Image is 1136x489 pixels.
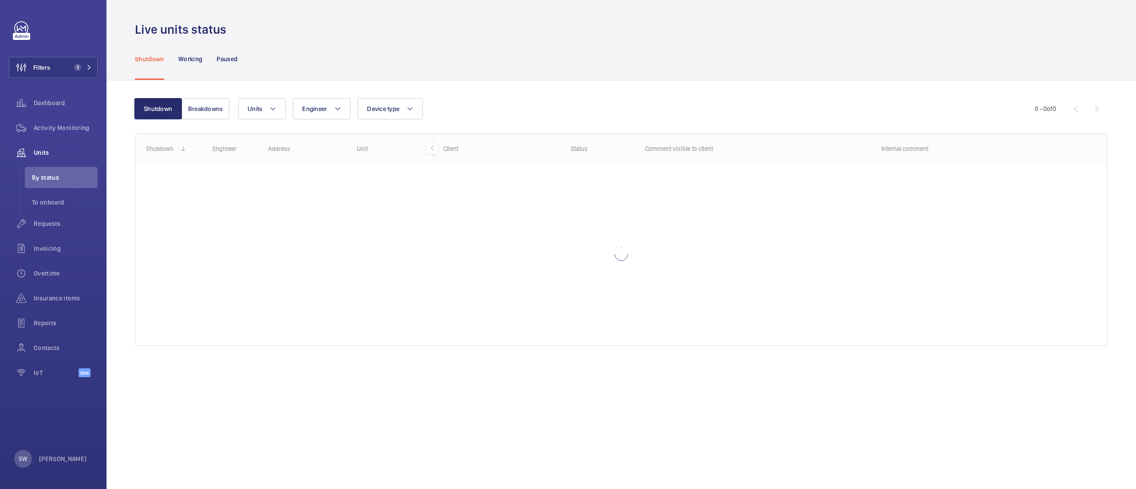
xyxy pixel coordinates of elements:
span: Engineer [302,105,327,112]
button: Device type [358,98,423,119]
span: Beta [79,368,91,377]
span: Units [248,105,262,112]
span: of [1047,105,1053,112]
span: 1 [74,64,81,71]
span: Filters [33,63,50,72]
span: Reports [34,319,98,327]
p: SW [19,454,27,463]
span: Invoicing [34,244,98,253]
span: Device type [367,105,399,112]
p: Paused [217,55,237,63]
p: Shutdown [135,55,164,63]
span: Units [34,148,98,157]
h1: Live units status [135,21,232,38]
span: Insurance items [34,294,98,303]
button: Shutdown [134,98,182,119]
button: Breakdowns [181,98,229,119]
span: To onboard [32,198,98,207]
button: Units [238,98,286,119]
button: Filters1 [9,57,98,78]
span: IoT [34,368,79,377]
span: Overtime [34,269,98,278]
p: [PERSON_NAME] [39,454,87,463]
span: By status [32,173,98,182]
span: Requests [34,219,98,228]
span: Contacts [34,343,98,352]
span: Dashboard [34,99,98,107]
p: Working [178,55,202,63]
span: 0 - 0 0 [1035,106,1056,112]
span: Activity Monitoring [34,123,98,132]
button: Engineer [293,98,351,119]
